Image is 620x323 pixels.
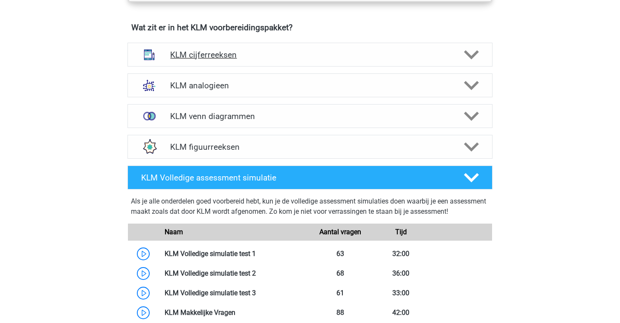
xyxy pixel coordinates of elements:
[124,166,496,189] a: KLM Volledige assessment simulatie
[138,105,160,127] img: venn diagrammen
[170,81,449,90] h4: KLM analogieen
[310,227,371,237] div: Aantal vragen
[124,43,496,67] a: cijferreeksen KLM cijferreeksen
[138,74,160,96] img: analogieen
[131,23,489,32] h4: Wat zit er in het KLM voorbereidingspakket?
[138,136,160,158] img: figuurreeksen
[158,249,310,259] div: KLM Volledige simulatie test 1
[124,73,496,97] a: analogieen KLM analogieen
[124,135,496,159] a: figuurreeksen KLM figuurreeksen
[371,227,431,237] div: Tijd
[158,268,310,279] div: KLM Volledige simulatie test 2
[158,308,310,318] div: KLM Makkelijke Vragen
[170,142,449,152] h4: KLM figuurreeksen
[124,104,496,128] a: venn diagrammen KLM venn diagrammen
[141,173,450,183] h4: KLM Volledige assessment simulatie
[158,288,310,298] div: KLM Volledige simulatie test 3
[170,111,449,121] h4: KLM venn diagrammen
[131,196,489,220] div: Als je alle onderdelen goed voorbereid hebt, kun je de volledige assessment simulaties doen waarb...
[170,50,449,60] h4: KLM cijferreeksen
[158,227,310,237] div: Naam
[138,44,160,66] img: cijferreeksen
